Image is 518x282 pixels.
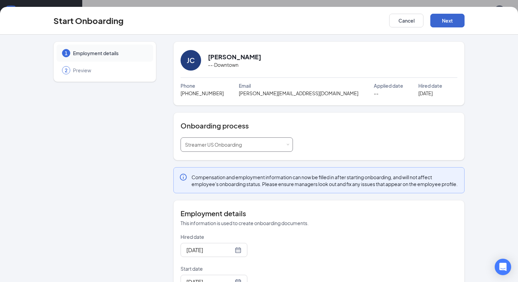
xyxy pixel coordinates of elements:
span: Streamer US Onboarding [185,142,242,148]
button: Next [430,14,465,27]
span: Compensation and employment information can now be filled in after starting onboarding, and will ... [192,174,459,187]
span: 2 [65,67,67,74]
span: -- [374,89,379,97]
div: [object Object] [185,138,247,151]
h4: Employment details [181,209,457,218]
button: Cancel [389,14,423,27]
h3: Start Onboarding [53,15,124,26]
input: Oct 16, 2025 [186,246,233,254]
div: Open Intercom Messenger [495,259,511,275]
span: 1 [65,50,67,57]
span: [PHONE_NUMBER] [181,89,224,97]
p: Hired date [181,233,293,240]
p: Start date [181,265,293,272]
h4: Onboarding process [181,121,457,131]
span: -- · Downtown [208,61,238,69]
div: JC [187,56,195,65]
span: Email [239,82,251,89]
p: This information is used to create onboarding documents. [181,220,457,226]
h2: [PERSON_NAME] [208,52,261,61]
span: Preview [73,67,146,74]
span: Phone [181,82,195,89]
span: Employment details [73,50,146,57]
svg: Info [179,173,187,181]
span: Hired date [418,82,442,89]
span: Applied date [374,82,403,89]
span: [PERSON_NAME][EMAIL_ADDRESS][DOMAIN_NAME] [239,89,358,97]
span: [DATE] [418,89,433,97]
